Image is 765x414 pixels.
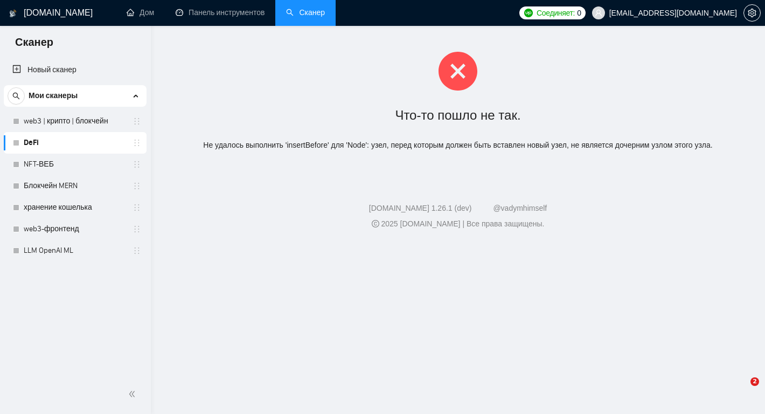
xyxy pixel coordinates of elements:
span: поиск [8,92,24,100]
a: web3-фронтенд [24,218,126,240]
font: 2025 [DOMAIN_NAME] | Все права защищены. [381,219,544,228]
a: приборная панельПанель инструментов [176,8,265,17]
img: upwork-logo.png [524,9,533,17]
li: Новый сканер [4,59,147,81]
span: держатель [133,246,141,255]
a: web3 | крипто | блокчейн [24,111,126,132]
span: двойной левый [128,389,139,399]
a: NFT-ВЕБ [24,154,126,175]
span: держатель [133,139,141,147]
span: держатель [133,160,141,169]
span: держатель [133,203,141,212]
span: ближний круг [439,52,477,91]
a: поискСканер [286,8,325,17]
font: Сканер [15,36,53,49]
font: Не удалось выполнить 'insertBefore' для 'Node': узел, перед которым должен быть вставлен новый уз... [203,141,712,149]
span: пользователь [595,9,602,17]
a: [DOMAIN_NAME] 1.26.1 (dev) [369,204,472,212]
span: держатель [133,182,141,190]
button: поиск [8,87,25,105]
font: 0 [577,9,581,17]
a: домДом [127,8,154,17]
a: @vadymhimself [493,204,547,212]
a: Новый сканер [12,59,138,81]
span: держатель [133,225,141,233]
img: логотип [9,5,17,22]
iframe: Интерком-чат в режиме реального времени [728,377,754,403]
a: Блокчейн MERN [24,175,126,197]
span: держатель [133,117,141,126]
a: параметр [743,9,761,17]
font: [EMAIL_ADDRESS][DOMAIN_NAME] [609,9,737,18]
font: Что-то пошло не так. [395,108,520,122]
font: Мои сканеры [29,91,78,100]
button: параметр [743,4,761,22]
a: DeFi [24,132,126,154]
li: Мои сканеры [4,85,147,261]
font: [DOMAIN_NAME] [24,8,93,17]
span: авторское право [372,220,379,227]
a: хранение кошелька [24,197,126,218]
a: LLM OpenAI ML [24,240,126,261]
font: Соединяет: [537,9,575,17]
font: 2 [753,378,757,385]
